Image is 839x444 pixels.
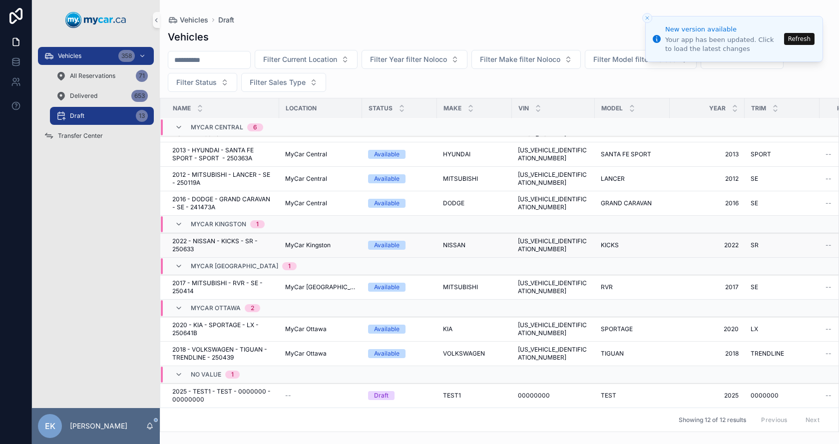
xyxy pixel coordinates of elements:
[471,50,581,69] button: Select Button
[443,325,506,333] a: KIA
[285,199,356,207] a: MyCar Central
[443,175,478,183] span: MITSUBISHI
[58,52,81,60] span: Vehicles
[443,325,452,333] span: KIA
[676,150,739,158] span: 2013
[518,321,589,337] a: [US_VEHICLE_IDENTIFICATION_NUMBER]
[172,171,273,187] span: 2012 - MITSUBISHI - LANCER - SE - 250119A
[253,123,257,131] div: 6
[443,199,506,207] a: DODGE
[180,15,208,25] span: Vehicles
[368,283,431,292] a: Available
[518,146,589,162] span: [US_VEHICLE_IDENTIFICATION_NUMBER]
[518,237,589,253] span: [US_VEHICLE_IDENTIFICATION_NUMBER]
[601,104,623,112] span: Model
[168,73,237,92] button: Select Button
[218,15,234,25] a: Draft
[374,325,400,334] div: Available
[676,283,739,291] span: 2017
[286,104,317,112] span: Location
[601,150,651,158] span: SANTA FE SPORT
[374,241,400,250] div: Available
[518,104,529,112] span: VIN
[172,146,273,162] a: 2013 - HYUNDAI - SANTA FE SPORT - SPORT - 250363A
[518,392,589,400] a: 00000000
[38,127,154,145] a: Transfer Center
[443,150,506,158] a: HYUNDAI
[172,237,273,253] span: 2022 - NISSAN - KICKS - SR - 250633
[676,199,739,207] a: 2016
[679,416,746,424] span: Showing 12 of 12 results
[65,12,126,28] img: App logo
[70,72,115,80] span: All Reservations
[285,392,291,400] span: --
[751,350,814,358] a: TRENDLINE
[191,371,221,379] span: No value
[285,350,356,358] a: MyCar Ottawa
[70,92,97,100] span: Delivered
[443,104,461,112] span: Make
[826,283,832,291] span: --
[518,171,589,187] a: [US_VEHICLE_IDENTIFICATION_NUMBER]
[374,174,400,183] div: Available
[374,283,400,292] div: Available
[50,107,154,125] a: Draft13
[285,150,327,158] span: MyCar Central
[118,50,135,62] div: 358
[751,325,814,333] a: LX
[176,77,217,87] span: Filter Status
[368,241,431,250] a: Available
[285,283,356,291] a: MyCar [GEOGRAPHIC_DATA]
[665,24,781,34] div: New version available
[709,104,726,112] span: Year
[443,175,506,183] a: MITSUBISHI
[191,262,278,270] span: MyCar [GEOGRAPHIC_DATA]
[58,132,103,140] span: Transfer Center
[168,15,208,25] a: Vehicles
[172,279,273,295] a: 2017 - MITSUBISHI - RVR - SE - 250414
[518,392,550,400] span: 00000000
[251,304,254,312] div: 2
[191,220,246,228] span: MyCar Kingston
[45,420,55,432] span: EK
[443,392,461,400] span: TEST1
[601,392,664,400] a: TEST
[172,321,273,337] a: 2020 - KIA - SPORTAGE - LX - 250641B
[443,241,506,249] a: NISSAN
[374,391,389,400] div: Draft
[255,50,358,69] button: Select Button
[443,150,470,158] span: HYUNDAI
[231,371,234,379] div: 1
[518,346,589,362] a: [US_VEHICLE_IDENTIFICATION_NUMBER]
[601,199,652,207] span: GRAND CARAVAN
[172,388,273,404] a: 2025 - TEST1 - TEST - 0000000 - 00000000
[285,175,327,183] span: MyCar Central
[518,279,589,295] a: [US_VEHICLE_IDENTIFICATION_NUMBER]
[601,350,664,358] a: TIGUAN
[826,175,832,183] span: --
[285,175,356,183] a: MyCar Central
[374,349,400,358] div: Available
[443,350,485,358] span: VOLKSWAGEN
[601,175,625,183] span: LANCER
[32,40,160,158] div: scrollable content
[443,241,465,249] span: NISSAN
[285,241,331,249] span: MyCar Kingston
[676,325,739,333] a: 2020
[601,241,619,249] span: KICKS
[601,350,624,358] span: TIGUAN
[601,199,664,207] a: GRAND CARAVAN
[288,262,291,270] div: 1
[751,392,779,400] span: 0000000
[601,392,616,400] span: TEST
[593,54,676,64] span: Filter Model filter Noloco
[676,241,739,249] a: 2022
[751,283,758,291] span: SE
